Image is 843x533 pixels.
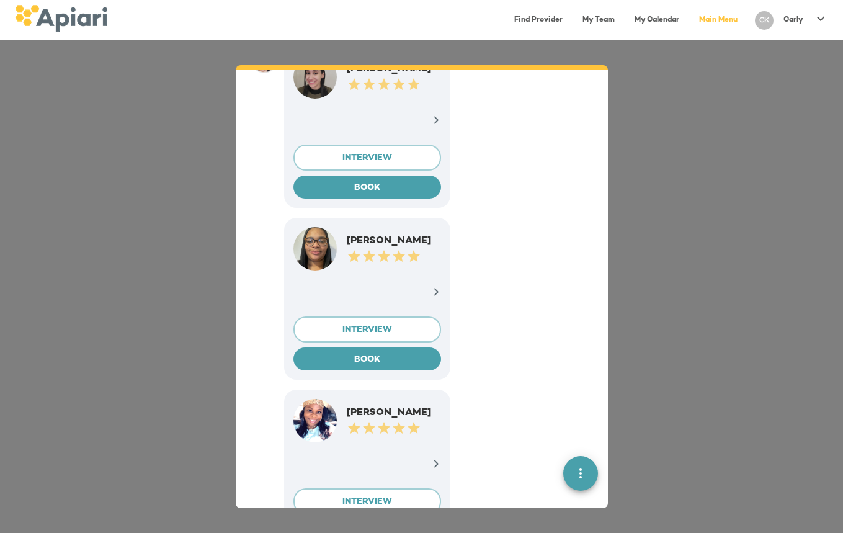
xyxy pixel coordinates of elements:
div: CK [755,11,774,30]
img: user-photo-123-1643302773425.jpeg [293,227,337,271]
button: INTERVIEW [293,316,441,343]
span: BOOK [303,352,431,368]
span: BOOK [303,181,431,196]
div: [PERSON_NAME] [347,235,441,249]
img: user-photo-123-1678233375937.jpeg [293,399,337,442]
a: My Calendar [627,7,687,33]
button: quick menu [563,456,598,491]
a: My Team [575,7,622,33]
button: INTERVIEW [293,145,441,171]
p: Carly [783,15,803,25]
img: logo [15,5,107,32]
button: INTERVIEW [293,488,441,514]
span: INTERVIEW [304,323,430,338]
div: [PERSON_NAME] [347,406,441,421]
div: [PERSON_NAME] [347,63,441,77]
button: BOOK [293,176,441,199]
span: INTERVIEW [304,495,430,510]
a: Find Provider [507,7,570,33]
img: user-photo-123-1733460682579.jpeg [293,55,337,99]
span: INTERVIEW [304,151,430,166]
a: Main Menu [692,7,745,33]
button: BOOK [293,347,441,371]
